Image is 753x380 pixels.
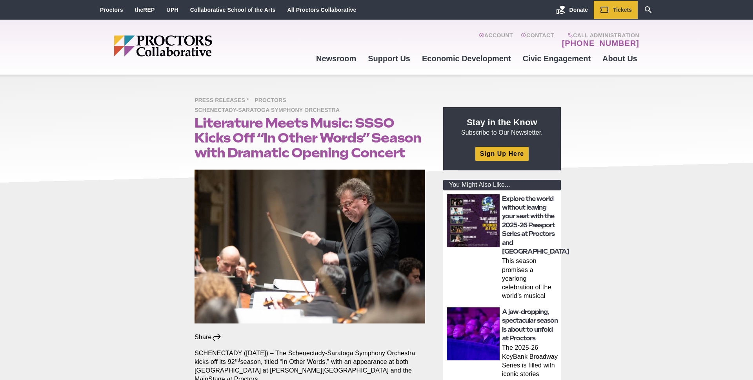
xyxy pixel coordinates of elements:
span: Proctors [255,96,290,106]
span: Schenectady-Saratoga Symphony Orchestra [195,106,344,115]
div: Share [195,333,222,342]
div: You Might Also Like... [443,180,561,190]
a: Schenectady-Saratoga Symphony Orchestra [195,106,344,113]
a: Sign Up Here [475,147,529,161]
a: All Proctors Collaborative [287,7,356,13]
a: Proctors [255,97,290,103]
img: Proctors logo [114,35,273,57]
strong: Stay in the Know [467,117,537,127]
a: About Us [597,48,643,69]
span: Press Releases * [195,96,253,106]
sup: nd [235,357,240,363]
span: Tickets [613,7,632,13]
a: theREP [135,7,155,13]
span: Call Administration [560,32,639,38]
a: Civic Engagement [517,48,597,69]
a: Search [638,1,659,19]
a: Collaborative School of the Arts [190,7,276,13]
a: Donate [550,1,594,19]
a: Contact [521,32,554,48]
a: UPH [167,7,178,13]
a: [PHONE_NUMBER] [562,38,639,48]
a: Support Us [362,48,416,69]
a: Explore the world without leaving your seat with the 2025-26 Passport Series at Proctors and [GEO... [502,195,569,255]
a: Economic Development [416,48,517,69]
p: Subscribe to Our Newsletter. [453,117,551,137]
img: thumbnail: A jaw-dropping, spectacular season is about to unfold at Proctors [447,307,500,360]
a: Press Releases * [195,97,253,103]
p: This season promises a yearlong celebration of the world’s musical tapestry From the sands of the... [502,257,558,301]
a: Account [479,32,513,48]
a: A jaw-dropping, spectacular season is about to unfold at Proctors [502,308,558,342]
h1: Literature Meets Music: SSSO Kicks Off “In Other Words” Season with Dramatic Opening Concert [195,115,425,160]
img: thumbnail: Explore the world without leaving your seat with the 2025-26 Passport Series at Procto... [447,194,500,247]
a: Proctors [100,7,123,13]
a: Tickets [594,1,638,19]
span: Donate [569,7,588,13]
a: Newsroom [310,48,362,69]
